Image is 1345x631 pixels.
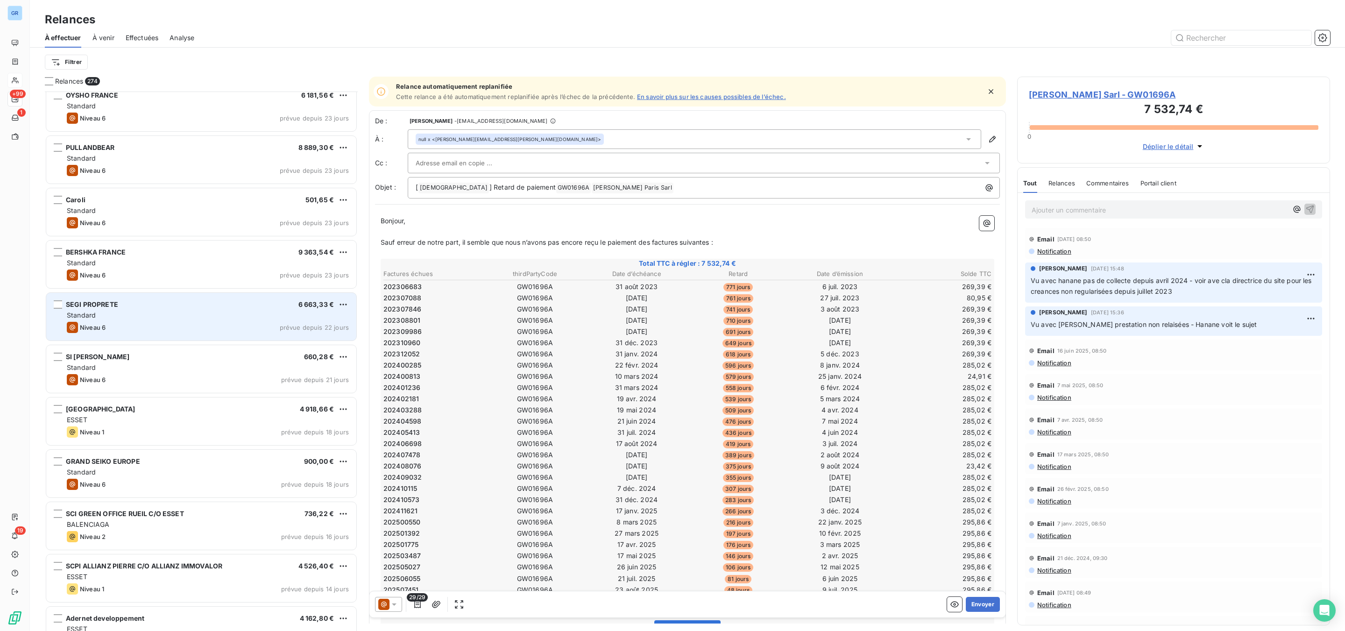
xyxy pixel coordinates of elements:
td: 285,02 € [891,405,992,415]
span: Notification [1036,497,1071,505]
span: 202409032 [383,473,422,482]
span: Niveau 6 [80,167,106,174]
td: 22 janv. 2025 [790,517,891,527]
th: thirdPartyCode [485,269,586,279]
span: prévue depuis 23 jours [280,114,349,122]
td: 31 août 2023 [586,282,687,292]
span: 771 jours [723,283,753,291]
td: GW01696A [485,551,586,561]
span: ] Retard de paiement [489,183,556,191]
span: 741 jours [723,305,753,314]
span: SI [PERSON_NAME] [66,353,129,361]
td: 285,02 € [891,360,992,370]
td: GW01696A [485,562,586,572]
td: [DATE] [586,461,687,471]
td: 25 janv. 2024 [790,371,891,382]
td: [DATE] [586,450,687,460]
span: prévue depuis 22 jours [280,324,349,331]
td: GW01696A [485,506,586,516]
td: 285,02 € [891,439,992,449]
td: 21 juin 2024 [586,416,687,426]
span: 146 jours [723,552,753,560]
span: Niveau 6 [80,376,106,383]
td: 285,02 € [891,394,992,404]
td: 295,86 € [891,574,992,584]
td: 285,02 € [891,506,992,516]
span: PULLANDBEAR [66,143,115,151]
span: 436 jours [722,429,754,437]
span: 202500550 [383,518,420,527]
td: 31 janv. 2024 [586,349,687,359]
span: prévue depuis 23 jours [280,167,349,174]
span: 202310960 [383,338,420,347]
span: Niveau 1 [80,585,104,593]
div: <[PERSON_NAME][EMAIL_ADDRESS][PERSON_NAME][DOMAIN_NAME]> [418,136,601,142]
span: prévue depuis 14 jours [281,585,349,593]
span: 596 jours [722,362,754,370]
span: 7 avr. 2025, 08:50 [1057,417,1103,423]
span: 4 526,40 € [298,562,334,570]
td: GW01696A [485,495,586,505]
span: Niveau 6 [80,324,106,331]
td: 3 juil. 2024 [790,439,891,449]
span: 7 mai 2025, 08:50 [1057,383,1104,388]
span: Notification [1036,532,1071,539]
td: 4 juin 2024 [790,427,891,438]
span: 202501392 [383,529,420,538]
span: 558 jours [723,384,754,392]
span: Relances [1048,179,1075,187]
span: GRAND SEIKO EUROPE [66,457,140,465]
td: GW01696A [485,539,586,550]
th: Factures échues [383,269,484,279]
td: 2 août 2024 [790,450,891,460]
td: 22 févr. 2024 [586,360,687,370]
span: 202501775 [383,540,418,549]
span: 202307088 [383,293,421,303]
td: GW01696A [485,371,586,382]
td: GW01696A [485,383,586,393]
td: 31 déc. 2024 [586,495,687,505]
span: prévue depuis 23 jours [280,271,349,279]
td: GW01696A [485,349,586,359]
span: [PERSON_NAME] Sarl - GW01696A [1029,88,1318,101]
span: 202408076 [383,461,421,471]
td: 295,86 € [891,562,992,572]
img: Logo LeanPay [7,610,22,625]
span: [ [416,183,418,191]
span: 389 jours [722,451,754,460]
span: Email [1037,382,1055,389]
span: 509 jours [722,406,754,415]
td: 6 févr. 2024 [790,383,891,393]
td: 269,39 € [891,315,992,326]
td: 17 mai 2025 [586,551,687,561]
span: Email [1037,520,1055,527]
th: Date d’émission [790,269,891,279]
td: GW01696A [485,528,586,539]
span: Niveau 6 [80,481,106,488]
th: Date d’échéance [586,269,687,279]
td: 9 août 2024 [790,461,891,471]
td: 3 déc. 2024 [790,506,891,516]
span: Niveau 6 [80,114,106,122]
span: Vu avec hanane pas de collecte depuis avril 2024 - voir ave cla directrice du site pour les crean... [1031,277,1314,295]
td: 27 mars 2025 [586,528,687,539]
span: Standard [67,259,96,267]
td: GW01696A [485,315,586,326]
span: Email [1037,235,1055,243]
input: Adresse email en copie ... [416,156,516,170]
span: Niveau 6 [80,219,106,227]
td: 3 mars 2025 [790,539,891,550]
label: Cc : [375,158,408,168]
td: GW01696A [485,282,586,292]
span: 17 mars 2025, 08:50 [1057,452,1109,457]
span: Standard [67,363,96,371]
span: prévue depuis 18 jours [281,481,349,488]
span: 8 889,30 € [298,143,334,151]
span: Sauf erreur de notre part, il semble que nous n’avons pas encore reçu le paiement des factures su... [381,238,713,246]
span: BERSHKA FRANCE [66,248,126,256]
td: [DATE] [586,315,687,326]
td: 10 mars 2024 [586,371,687,382]
span: [PERSON_NAME] [1039,264,1087,273]
span: Notification [1036,567,1071,574]
span: 202405413 [383,428,420,437]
